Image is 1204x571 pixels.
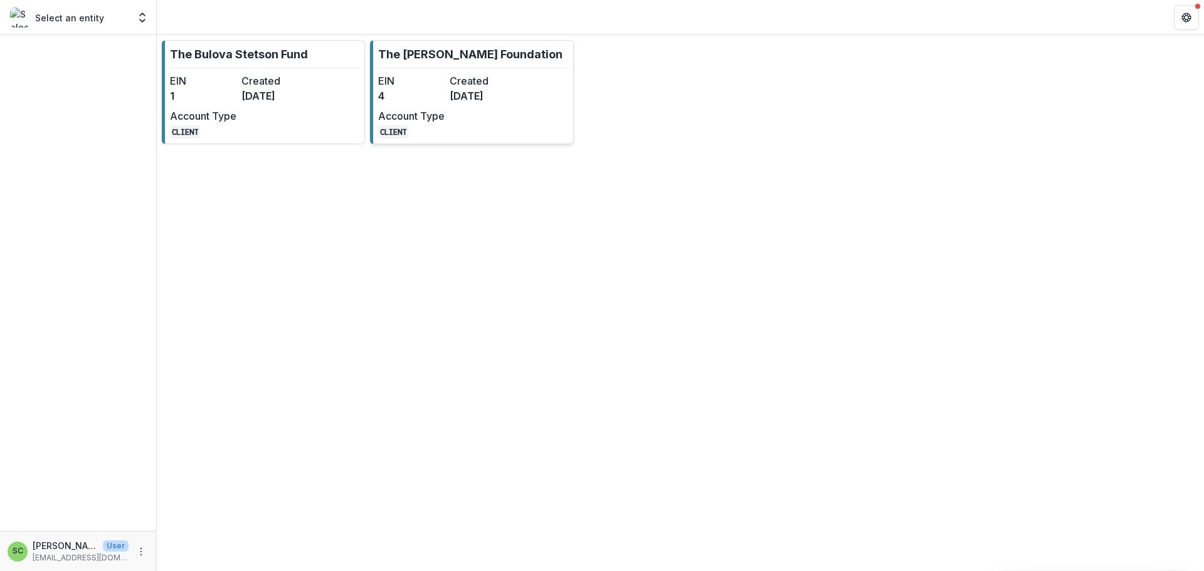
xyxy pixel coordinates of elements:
dd: [DATE] [241,88,308,103]
dt: EIN [378,73,445,88]
dd: [DATE] [450,88,516,103]
p: User [103,540,129,552]
code: CLIENT [378,125,408,139]
code: CLIENT [170,125,200,139]
a: The Bulova Stetson FundEIN1Created[DATE]Account TypeCLIENT [162,40,365,144]
button: Get Help [1174,5,1199,30]
dt: Account Type [170,108,236,123]
a: The [PERSON_NAME] FoundationEIN4Created[DATE]Account TypeCLIENT [370,40,573,144]
div: Sonia Cavalli [13,547,23,555]
img: Select an entity [10,8,30,28]
dt: Created [450,73,516,88]
dt: EIN [170,73,236,88]
dt: Created [241,73,308,88]
p: Select an entity [35,11,104,24]
button: More [134,544,149,559]
p: [EMAIL_ADDRESS][DOMAIN_NAME] [33,552,129,563]
p: [PERSON_NAME] [33,539,98,552]
p: The Bulova Stetson Fund [170,46,308,63]
p: The [PERSON_NAME] Foundation [378,46,562,63]
dd: 1 [170,88,236,103]
dt: Account Type [378,108,445,123]
button: Open entity switcher [134,5,151,30]
dd: 4 [378,88,445,103]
